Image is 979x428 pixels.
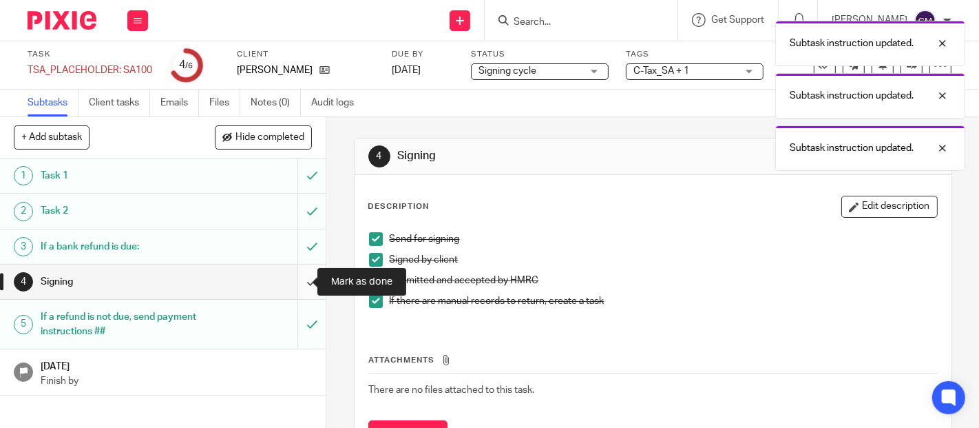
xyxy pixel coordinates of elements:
[28,49,152,60] label: Task
[392,65,421,75] span: [DATE]
[237,63,313,77] p: [PERSON_NAME]
[41,165,203,186] h1: Task 1
[790,141,914,155] p: Subtask instruction updated.
[235,132,304,143] span: Hide completed
[237,49,375,60] label: Client
[41,272,203,292] h1: Signing
[41,307,203,342] h1: If a refund is not due, send payment instructions ##
[14,272,33,292] div: 4
[14,166,33,185] div: 1
[28,63,152,77] div: TSA_PLACEHOLDER: SA100
[369,356,435,364] span: Attachments
[368,201,430,212] p: Description
[392,49,454,60] label: Due by
[914,10,936,32] img: svg%3E
[160,90,199,116] a: Emails
[41,374,312,388] p: Finish by
[369,385,535,395] span: There are no files attached to this task.
[28,90,78,116] a: Subtasks
[215,125,312,149] button: Hide completed
[311,90,364,116] a: Audit logs
[14,237,33,256] div: 3
[41,356,312,374] h1: [DATE]
[790,37,914,50] p: Subtask instruction updated.
[179,57,193,73] div: 4
[390,274,937,287] p: Submitted and accepted by HMRC
[209,90,240,116] a: Files
[14,315,33,334] div: 5
[390,253,937,267] p: Signed by client
[185,62,193,70] small: /6
[390,294,937,308] p: If there are manual records to return, create a task
[397,149,682,163] h1: Signing
[14,202,33,221] div: 2
[251,90,301,116] a: Notes (0)
[390,232,937,246] p: Send for signing
[28,11,96,30] img: Pixie
[471,49,609,60] label: Status
[790,89,914,103] p: Subtask instruction updated.
[14,125,90,149] button: + Add subtask
[841,196,938,218] button: Edit description
[478,66,536,76] span: Signing cycle
[41,201,203,221] h1: Task 2
[41,236,203,257] h1: If a bank refund is due:
[89,90,150,116] a: Client tasks
[368,145,390,167] div: 4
